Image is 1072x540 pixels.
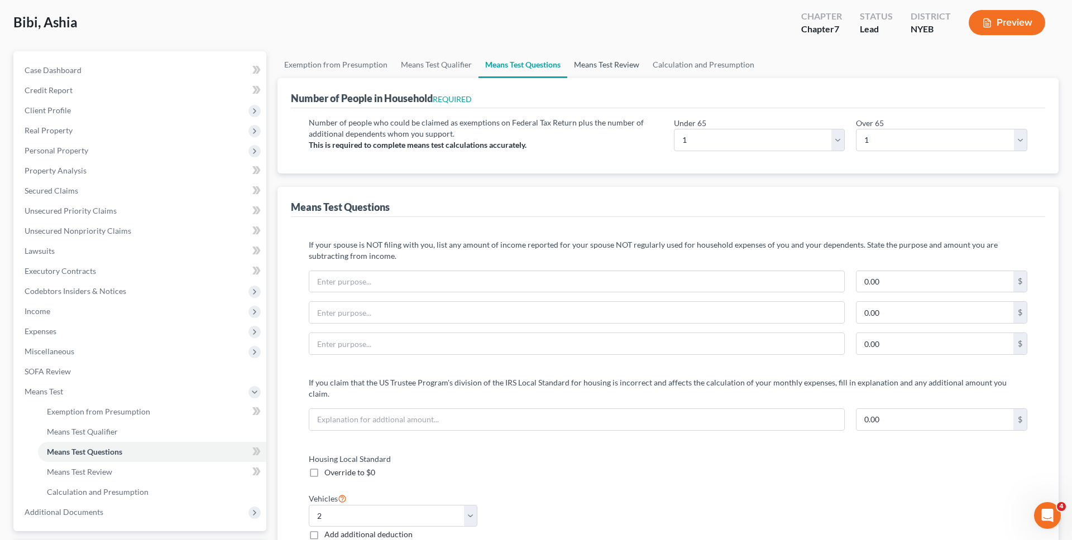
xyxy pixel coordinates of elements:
[25,266,96,276] span: Executory Contracts
[911,23,951,36] div: NYEB
[25,326,56,336] span: Expenses
[25,507,103,517] span: Additional Documents
[309,302,844,323] input: Enter purpose...
[324,467,375,477] span: Override to $0
[309,377,1027,399] p: If you claim that the US Trustee Program's division of the IRS Local Standard for housing is inco...
[1013,409,1027,430] div: $
[38,402,266,422] a: Exemption from Presumption
[309,271,844,292] input: Enter purpose...
[47,407,150,416] span: Exemption from Presumption
[309,491,347,505] label: Vehicles
[38,482,266,502] a: Calculation and Presumption
[16,361,266,382] a: SOFA Review
[16,241,266,261] a: Lawsuits
[25,166,87,175] span: Property Analysis
[309,140,527,150] strong: This is required to complete means test calculations accurately.
[856,333,1013,354] input: 0.00
[25,286,126,296] span: Codebtors Insiders & Notices
[25,186,78,195] span: Secured Claims
[1013,333,1027,354] div: $
[16,181,266,201] a: Secured Claims
[47,447,122,456] span: Means Test Questions
[291,91,472,105] div: Number of People in Household
[1057,502,1066,511] span: 4
[324,529,413,539] span: Add additional deduction
[969,10,1045,35] button: Preview
[16,221,266,241] a: Unsecured Nonpriority Claims
[25,146,88,155] span: Personal Property
[25,85,73,95] span: Credit Report
[16,60,266,80] a: Case Dashboard
[13,14,78,30] span: Bibi, Ashia
[834,23,839,34] span: 7
[38,422,266,442] a: Means Test Qualifier
[674,117,706,129] label: Under 65
[856,117,884,129] label: Over 65
[16,161,266,181] a: Property Analysis
[25,105,71,115] span: Client Profile
[47,427,118,436] span: Means Test Qualifier
[25,367,71,376] span: SOFA Review
[25,206,117,215] span: Unsecured Priority Claims
[394,51,478,78] a: Means Test Qualifier
[309,409,844,430] input: Explanation for addtional amount...
[25,65,82,75] span: Case Dashboard
[277,51,394,78] a: Exemption from Presumption
[25,387,63,396] span: Means Test
[303,453,663,465] label: Housing Local Standard
[25,246,55,255] span: Lawsuits
[25,306,50,316] span: Income
[1034,502,1061,529] iframe: Intercom live chat
[801,23,842,36] div: Chapter
[856,302,1013,323] input: 0.00
[309,117,663,139] p: Number of people who could be claimed as exemptions on Federal Tax Return plus the number of addi...
[38,462,266,482] a: Means Test Review
[16,261,266,281] a: Executory Contracts
[25,346,74,356] span: Miscellaneous
[25,126,73,135] span: Real Property
[860,10,893,23] div: Status
[856,271,1013,292] input: 0.00
[38,442,266,462] a: Means Test Questions
[478,51,567,78] a: Means Test Questions
[291,200,390,214] div: Means Test Questions
[16,80,266,100] a: Credit Report
[25,226,131,235] span: Unsecured Nonpriority Claims
[801,10,842,23] div: Chapter
[646,51,761,78] a: Calculation and Presumption
[860,23,893,36] div: Lead
[16,201,266,221] a: Unsecured Priority Claims
[1013,302,1027,323] div: $
[309,333,844,354] input: Enter purpose...
[47,467,112,476] span: Means Test Review
[1013,271,1027,292] div: $
[309,239,1027,262] p: If your spouse is NOT filing with you, list any amount of income reported for your spouse NOT reg...
[567,51,646,78] a: Means Test Review
[856,409,1013,430] input: 0.00
[47,487,149,496] span: Calculation and Presumption
[911,10,951,23] div: District
[433,94,472,104] span: REQUIRED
